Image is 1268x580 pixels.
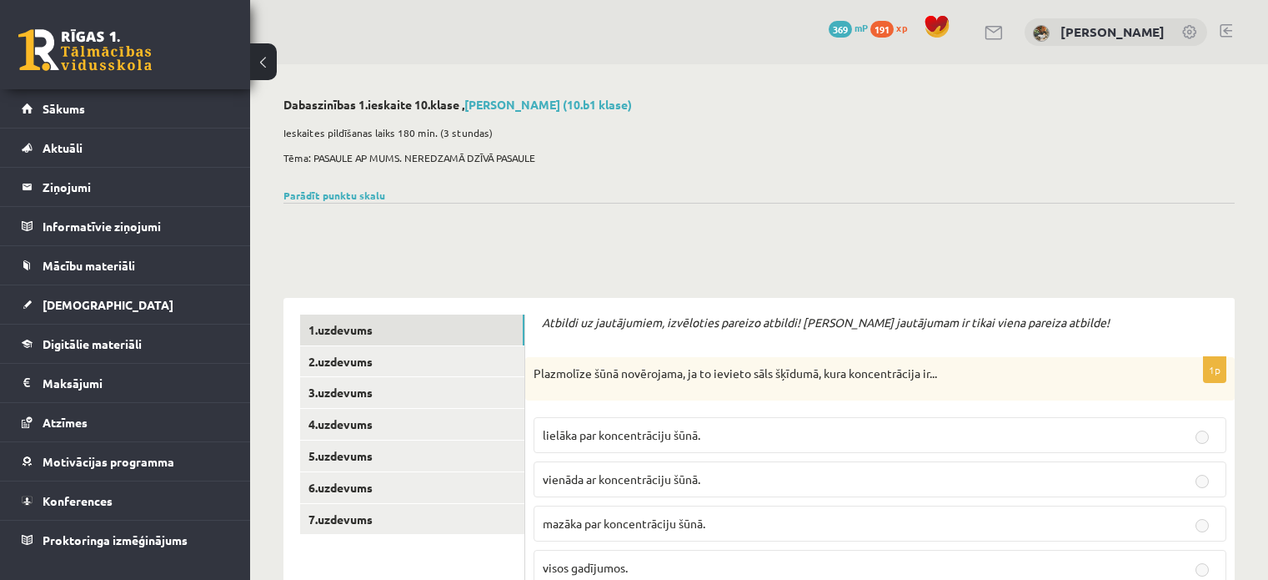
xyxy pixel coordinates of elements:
[542,315,1110,330] em: Atbildi uz jautājumiem, izvēloties pareizo atbildi! [PERSON_NAME] jautājumam ir tikai viena parei...
[283,150,1226,165] p: Tēma: PASAULE AP MUMS. NEREDZAMĀ DZĪVĀ PASAULE
[829,21,852,38] span: 369
[43,415,88,430] span: Atzīmes
[22,442,229,481] a: Motivācijas programma
[22,364,229,402] a: Maksājumi
[283,189,385,202] a: Parādīt punktu skalu
[300,315,524,345] a: 1.uzdevums
[43,532,188,547] span: Proktoringa izmēģinājums
[300,346,524,377] a: 2.uzdevums
[300,377,524,408] a: 3.uzdevums
[464,97,632,112] a: [PERSON_NAME] (10.b1 klase)
[534,366,1143,382] p: Plazmolīze šūnā novērojama, ja to ievieto sāls šķīdumā, kura koncentrācija ir...
[283,98,1235,112] h2: Dabaszinības 1.ieskaite 10.klase ,
[1060,23,1165,40] a: [PERSON_NAME]
[22,482,229,520] a: Konferences
[870,21,915,34] a: 191 xp
[22,325,229,363] a: Digitālie materiāli
[896,21,907,34] span: xp
[300,504,524,535] a: 7.uzdevums
[22,207,229,245] a: Informatīvie ziņojumi
[543,516,705,531] span: mazāka par koncentrāciju šūnā.
[43,140,83,155] span: Aktuāli
[22,168,229,206] a: Ziņojumi
[43,168,229,206] legend: Ziņojumi
[300,472,524,503] a: 6.uzdevums
[1195,519,1209,532] input: mazāka par koncentrāciju šūnā.
[283,125,1226,140] p: Ieskaites pildīšanas laiks 180 min. (3 stundas)
[43,364,229,402] legend: Maksājumi
[43,207,229,245] legend: Informatīvie ziņojumi
[1195,563,1209,577] input: visos gadījumos.
[543,427,700,442] span: lielāka par koncentrāciju šūnā.
[43,297,173,312] span: [DEMOGRAPHIC_DATA]
[870,21,894,38] span: 191
[22,246,229,285] a: Mācību materiāli
[22,285,229,324] a: [DEMOGRAPHIC_DATA]
[543,472,700,487] span: vienāda ar koncentrāciju šūnā.
[543,560,628,575] span: visos gadījumos.
[300,409,524,440] a: 4.uzdevums
[829,21,868,34] a: 369 mP
[1195,475,1209,488] input: vienāda ar koncentrāciju šūnā.
[1203,356,1226,383] p: 1p
[43,336,142,351] span: Digitālie materiāli
[22,129,229,167] a: Aktuāli
[43,454,174,469] span: Motivācijas programma
[300,441,524,472] a: 5.uzdevums
[22,89,229,128] a: Sākums
[1195,431,1209,444] input: lielāka par koncentrāciju šūnā.
[43,258,135,273] span: Mācību materiāli
[43,493,113,508] span: Konferences
[1033,25,1050,42] img: Darja Degtjarjova
[855,21,868,34] span: mP
[22,403,229,441] a: Atzīmes
[18,29,152,71] a: Rīgas 1. Tālmācības vidusskola
[43,101,85,116] span: Sākums
[22,521,229,559] a: Proktoringa izmēģinājums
